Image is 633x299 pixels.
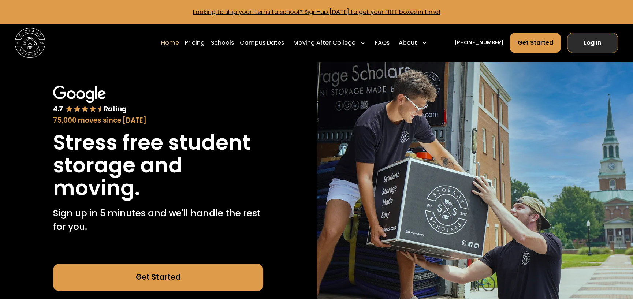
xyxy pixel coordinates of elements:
div: Moving After College [290,32,369,53]
div: 75,000 moves since [DATE] [53,115,263,126]
div: Moving After College [293,38,355,48]
div: About [398,38,417,48]
p: Sign up in 5 minutes and we'll handle the rest for you. [53,207,263,234]
h1: Stress free student storage and moving. [53,131,263,199]
a: Schools [211,32,234,53]
a: Pricing [185,32,205,53]
img: Google 4.7 star rating [53,86,127,114]
a: FAQs [375,32,390,53]
a: Get Started [53,264,263,291]
a: home [15,28,45,58]
img: Storage Scholars main logo [15,28,45,58]
a: Looking to ship your items to school? Sign-up [DATE] to get your FREE boxes in time! [193,8,440,16]
a: Get Started [510,33,561,53]
a: Log In [567,33,618,53]
a: Home [161,32,179,53]
a: [PHONE_NUMBER] [454,39,504,47]
a: Campus Dates [240,32,284,53]
div: About [395,32,430,53]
